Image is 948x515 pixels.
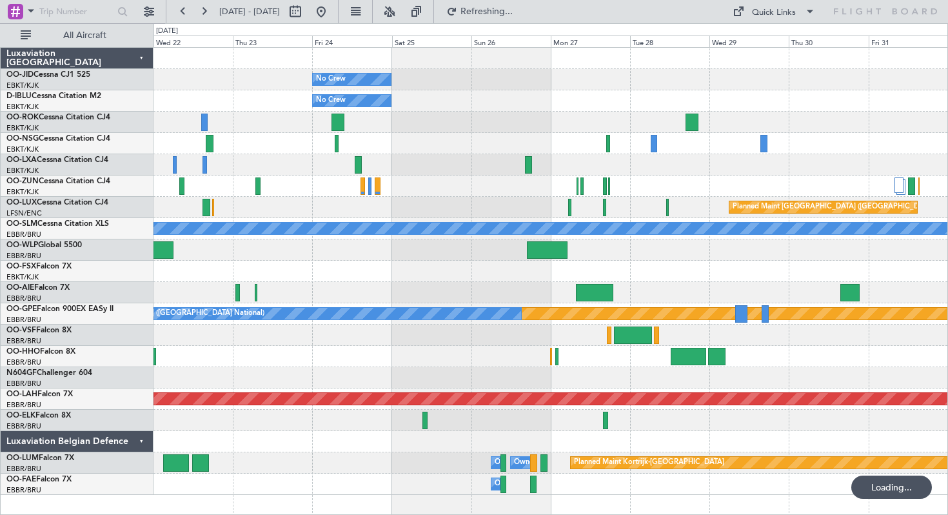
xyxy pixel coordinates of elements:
span: OO-AIE [6,284,34,292]
span: OO-GPE [6,305,37,313]
span: All Aircraft [34,31,136,40]
a: OO-NSGCessna Citation CJ4 [6,135,110,143]
span: OO-WLP [6,241,38,249]
a: OO-LUMFalcon 7X [6,454,74,462]
span: [DATE] - [DATE] [219,6,280,17]
div: Owner Melsbroek Air Base [495,453,582,472]
a: OO-ZUNCessna Citation CJ4 [6,177,110,185]
input: Trip Number [39,2,114,21]
div: No Crew [316,91,346,110]
a: EBKT/KJK [6,145,39,154]
a: OO-GPEFalcon 900EX EASy II [6,305,114,313]
button: Quick Links [726,1,822,22]
span: OO-LUM [6,454,39,462]
div: Thu 23 [233,35,312,47]
span: Refreshing... [460,7,514,16]
div: Wed 29 [709,35,789,47]
a: OO-FSXFalcon 7X [6,263,72,270]
span: OO-FSX [6,263,36,270]
button: Refreshing... [440,1,518,22]
a: N604GFChallenger 604 [6,369,92,377]
div: Sat 25 [392,35,471,47]
span: OO-NSG [6,135,39,143]
div: Tue 28 [630,35,709,47]
a: EBKT/KJK [6,81,39,90]
a: EBBR/BRU [6,294,41,303]
a: EBBR/BRU [6,230,41,239]
span: OO-ZUN [6,177,39,185]
button: All Aircraft [14,25,140,46]
a: OO-HHOFalcon 8X [6,348,75,356]
a: OO-AIEFalcon 7X [6,284,70,292]
span: N604GF [6,369,37,377]
a: EBBR/BRU [6,464,41,474]
div: Thu 30 [789,35,868,47]
div: Owner Melsbroek Air Base [514,453,602,472]
a: OO-WLPGlobal 5500 [6,241,82,249]
a: EBKT/KJK [6,166,39,176]
span: D-IBLU [6,92,32,100]
span: OO-LXA [6,156,37,164]
span: OO-LAH [6,390,37,398]
div: Quick Links [752,6,796,19]
a: EBBR/BRU [6,485,41,495]
a: OO-JIDCessna CJ1 525 [6,71,90,79]
a: D-IBLUCessna Citation M2 [6,92,101,100]
div: [DATE] [156,26,178,37]
a: OO-LAHFalcon 7X [6,390,73,398]
div: Owner Melsbroek Air Base [495,474,582,494]
a: EBBR/BRU [6,336,41,346]
a: OO-VSFFalcon 8X [6,327,72,334]
a: OO-LXACessna Citation CJ4 [6,156,108,164]
div: Loading... [851,476,932,499]
span: OO-VSF [6,327,36,334]
div: No Crew [GEOGRAPHIC_DATA] ([GEOGRAPHIC_DATA] National) [48,304,264,323]
a: OO-SLMCessna Citation XLS [6,220,109,228]
a: OO-ROKCessna Citation CJ4 [6,114,110,121]
a: EBBR/BRU [6,379,41,389]
div: Fri 31 [869,35,948,47]
span: OO-JID [6,71,34,79]
a: LFSN/ENC [6,208,42,218]
a: EBKT/KJK [6,272,39,282]
a: EBBR/BRU [6,315,41,325]
span: OO-FAE [6,476,36,483]
div: Sun 26 [471,35,551,47]
div: Planned Maint Kortrijk-[GEOGRAPHIC_DATA] [574,453,724,472]
a: OO-LUXCessna Citation CJ4 [6,199,108,207]
a: EBKT/KJK [6,123,39,133]
div: No Crew [316,70,346,89]
a: OO-ELKFalcon 8X [6,412,71,419]
a: EBBR/BRU [6,251,41,261]
div: Wed 22 [153,35,233,47]
span: OO-HHO [6,348,40,356]
a: EBBR/BRU [6,421,41,431]
span: OO-ELK [6,412,35,419]
span: OO-SLM [6,220,37,228]
span: OO-ROK [6,114,39,121]
div: Planned Maint [GEOGRAPHIC_DATA] ([GEOGRAPHIC_DATA]) [733,197,936,217]
a: EBBR/BRU [6,358,41,367]
div: Fri 24 [312,35,391,47]
a: EBKT/KJK [6,187,39,197]
a: OO-FAEFalcon 7X [6,476,72,483]
span: OO-LUX [6,199,37,207]
div: Mon 27 [551,35,630,47]
a: EBBR/BRU [6,400,41,410]
a: EBKT/KJK [6,102,39,112]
